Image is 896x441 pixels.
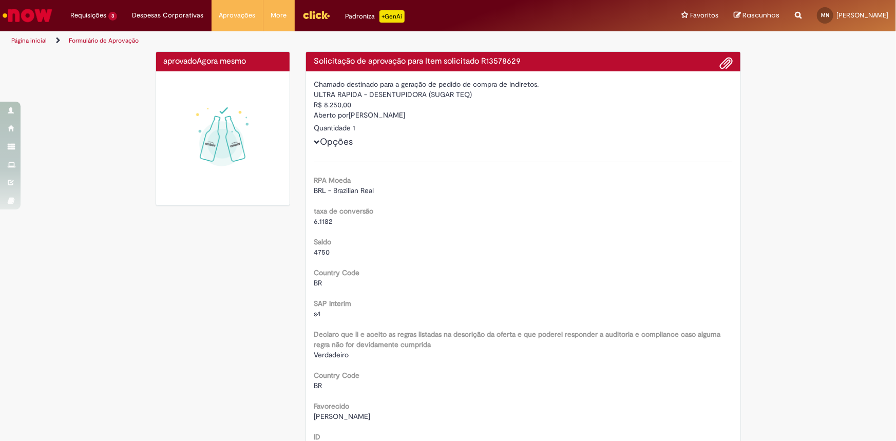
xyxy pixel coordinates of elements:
[346,10,405,23] div: Padroniza
[302,7,330,23] img: click_logo_yellow_360x200.png
[314,268,359,277] b: Country Code
[219,10,256,21] span: Aprovações
[164,79,282,198] img: sucesso_1.gif
[197,56,246,66] time: 29/09/2025 17:52:19
[164,57,282,66] h4: aprovado
[1,5,54,26] img: ServiceNow
[314,206,373,216] b: taxa de conversão
[8,31,589,50] ul: Trilhas de página
[70,10,106,21] span: Requisições
[314,89,733,100] div: ULTRA RAPIDA - DESENTUPIDORA (SUGAR TEQ)
[314,299,351,308] b: SAP Interim
[197,56,246,66] span: Agora mesmo
[314,110,349,120] label: Aberto por
[314,79,733,89] div: Chamado destinado para a geração de pedido de compra de indiretos.
[742,10,779,20] span: Rascunhos
[11,36,47,45] a: Página inicial
[314,412,370,421] span: [PERSON_NAME]
[314,371,359,380] b: Country Code
[314,309,321,318] span: s4
[314,123,733,133] div: Quantidade 1
[314,401,349,411] b: Favorecido
[690,10,718,21] span: Favoritos
[821,12,829,18] span: MN
[314,176,351,185] b: RPA Moeda
[314,381,322,390] span: BR
[314,350,349,359] span: Verdadeiro
[314,110,733,123] div: [PERSON_NAME]
[314,237,331,246] b: Saldo
[314,330,720,349] b: Declaro que li e aceito as regras listadas na descrição da oferta e que poderei responder a audit...
[314,217,332,226] span: 6.1182
[314,186,374,195] span: BRL - Brazilian Real
[734,11,779,21] a: Rascunhos
[314,57,733,66] h4: Solicitação de aprovação para Item solicitado R13578629
[108,12,117,21] span: 3
[314,100,733,110] div: R$ 8.250,00
[314,247,330,257] span: 4750
[69,36,139,45] a: Formulário de Aprovação
[379,10,405,23] p: +GenAi
[132,10,204,21] span: Despesas Corporativas
[271,10,287,21] span: More
[314,278,322,287] span: BR
[836,11,888,20] span: [PERSON_NAME]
